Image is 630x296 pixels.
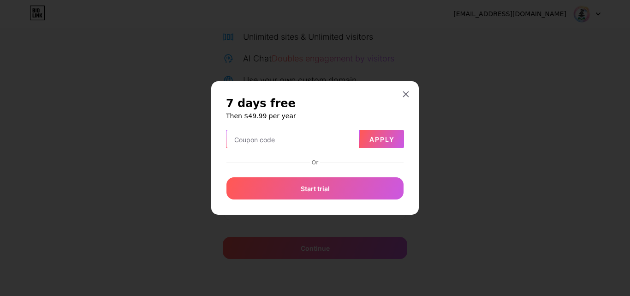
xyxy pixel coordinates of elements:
h6: Then $49.99 per year [226,111,404,121]
button: Apply [360,130,404,148]
input: Coupon code [226,130,359,149]
span: 7 days free [226,96,296,111]
div: Or [310,159,320,166]
span: Start trial [301,184,330,193]
span: Apply [369,135,395,143]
